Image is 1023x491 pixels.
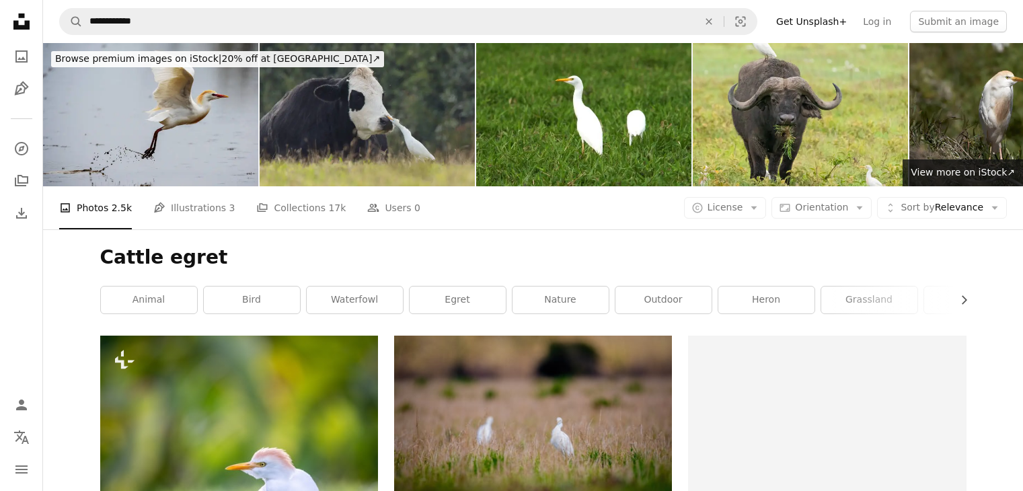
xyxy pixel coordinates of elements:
span: View more on iStock ↗ [911,167,1015,178]
button: Orientation [771,197,872,219]
img: Bubulcus ibis [43,43,258,186]
a: Collections 17k [256,186,346,229]
form: Find visuals sitewide [59,8,757,35]
button: Language [8,424,35,451]
a: waterfowl [307,287,403,313]
span: 0 [414,200,420,215]
a: nature [513,287,609,313]
button: scroll list to the right [952,287,967,313]
a: Get Unsplash+ [768,11,855,32]
a: Two white birds stand in a grassy field. [394,422,672,434]
a: Browse premium images on iStock|20% off at [GEOGRAPHIC_DATA]↗ [43,43,392,75]
a: Log in / Sign up [8,391,35,418]
a: Explore [8,135,35,162]
a: bird [204,287,300,313]
span: Sort by [901,202,934,213]
a: Collections [8,167,35,194]
button: Visual search [724,9,757,34]
a: outdoor [615,287,712,313]
img: Cattle Egret with Cow [260,43,475,186]
a: heron [718,287,814,313]
button: License [684,197,767,219]
span: 17k [328,200,346,215]
h1: Cattle egret [100,245,967,270]
a: field [924,287,1020,313]
img: Cape Buffalo with Cattle Egrets [693,43,908,186]
a: animal [101,287,197,313]
span: Browse premium images on iStock | [55,53,221,64]
a: Users 0 [367,186,420,229]
a: Photos [8,43,35,70]
a: View more on iStock↗ [903,159,1023,186]
a: Illustrations [8,75,35,102]
button: Search Unsplash [60,9,83,34]
span: Orientation [795,202,848,213]
a: Illustrations 3 [153,186,235,229]
span: Relevance [901,201,983,215]
button: Clear [694,9,724,34]
button: Submit an image [910,11,1007,32]
span: 3 [229,200,235,215]
a: Download History [8,200,35,227]
a: grassland [821,287,917,313]
button: Sort byRelevance [877,197,1007,219]
a: egret [410,287,506,313]
img: Cattle Egrets [476,43,691,186]
span: License [708,202,743,213]
button: Menu [8,456,35,483]
span: 20% off at [GEOGRAPHIC_DATA] ↗ [55,53,380,64]
a: Log in [855,11,899,32]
